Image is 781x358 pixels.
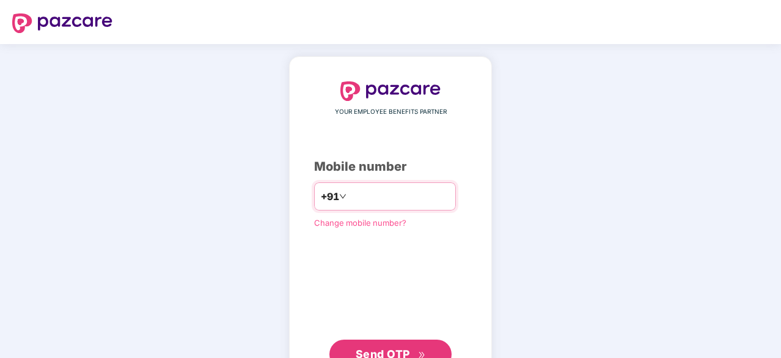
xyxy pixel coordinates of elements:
a: Change mobile number? [314,218,406,228]
img: logo [340,81,441,101]
span: YOUR EMPLOYEE BENEFITS PARTNER [335,107,447,117]
span: +91 [321,189,339,204]
div: Mobile number [314,157,467,176]
span: down [339,193,346,200]
img: logo [12,13,112,33]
